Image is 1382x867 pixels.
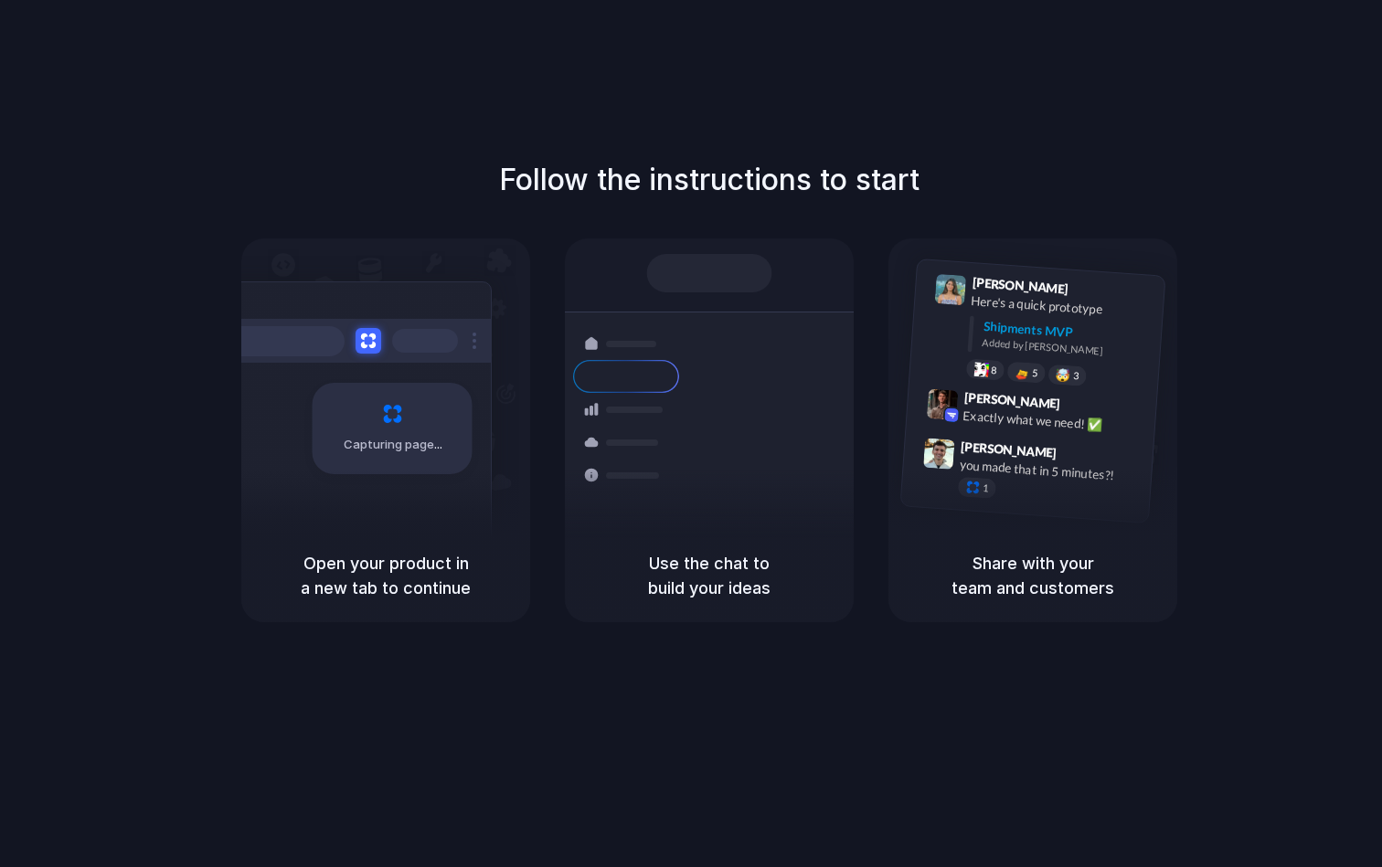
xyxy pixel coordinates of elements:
[972,272,1068,299] span: [PERSON_NAME]
[263,551,508,600] h5: Open your product in a new tab to continue
[1056,368,1071,382] div: 🤯
[983,317,1152,347] div: Shipments MVP
[962,406,1145,437] div: Exactly what we need! ✅
[983,483,989,493] span: 1
[1062,445,1100,467] span: 9:47 AM
[1074,281,1111,303] span: 9:41 AM
[499,158,920,202] h1: Follow the instructions to start
[961,437,1058,463] span: [PERSON_NAME]
[982,335,1150,362] div: Added by [PERSON_NAME]
[587,551,832,600] h5: Use the chat to build your ideas
[910,551,1155,600] h5: Share with your team and customers
[959,455,1142,486] div: you made that in 5 minutes?!
[1066,396,1103,418] span: 9:42 AM
[1073,371,1079,381] span: 3
[991,365,997,375] span: 8
[1032,368,1038,378] span: 5
[971,291,1153,322] div: Here's a quick prototype
[344,436,445,454] span: Capturing page
[963,387,1060,414] span: [PERSON_NAME]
